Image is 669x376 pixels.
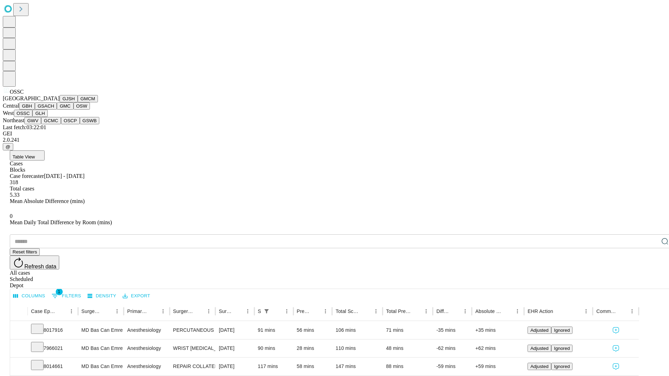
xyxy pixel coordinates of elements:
button: Adjusted [528,345,551,352]
div: 8017916 [31,321,75,339]
button: Menu [627,306,637,316]
div: 1 active filter [262,306,271,316]
div: 147 mins [336,358,379,375]
button: Sort [102,306,112,316]
div: MD Bas Can Emre Md [82,321,120,339]
button: Menu [158,306,168,316]
div: 58 mins [297,358,329,375]
div: 7966021 [31,339,75,357]
button: Expand [14,361,24,373]
div: Case Epic Id [31,308,56,314]
span: Case forecaster [10,173,44,179]
span: Adjusted [530,364,548,369]
button: GWV [24,117,41,124]
button: Adjusted [528,363,551,370]
div: Surgery Name [173,308,193,314]
button: GJSH [60,95,78,102]
span: Mean Absolute Difference (mins) [10,198,85,204]
button: Expand [14,324,24,337]
span: [GEOGRAPHIC_DATA] [3,95,60,101]
span: Total cases [10,186,34,191]
div: 90 mins [258,339,290,357]
div: +59 mins [475,358,521,375]
span: Adjusted [530,346,548,351]
button: Sort [361,306,371,316]
div: MD Bas Can Emre Md [82,339,120,357]
div: 91 mins [258,321,290,339]
button: Sort [57,306,67,316]
div: 2.0.241 [3,137,666,143]
button: Menu [282,306,292,316]
div: 56 mins [297,321,329,339]
button: OSW [74,102,90,110]
div: Comments [596,308,616,314]
span: Reset filters [13,249,37,254]
button: GMCM [78,95,98,102]
button: Reset filters [10,248,40,256]
div: MD Bas Can Emre Md [82,358,120,375]
button: Refresh data [10,256,59,269]
div: REPAIR COLLATERAL LIGAMENT FINGER [173,358,212,375]
div: Anesthesiology [127,358,166,375]
button: Sort [554,306,563,316]
div: 28 mins [297,339,329,357]
div: Scheduled In Room Duration [258,308,261,314]
span: West [3,110,14,116]
span: Last fetch: 03:22:01 [3,124,46,130]
button: Export [121,291,152,301]
div: Total Predicted Duration [386,308,411,314]
span: Mean Daily Total Difference by Room (mins) [10,219,112,225]
div: WRIST [MEDICAL_DATA] SURGERY RELEASE TRANSVERSE [MEDICAL_DATA] LIGAMENT [173,339,212,357]
div: +35 mins [475,321,521,339]
button: Menu [204,306,214,316]
button: Table View [10,150,45,160]
button: Menu [243,306,253,316]
span: 318 [10,179,18,185]
button: GSACH [35,102,57,110]
div: [DATE] [219,321,251,339]
button: Show filters [50,290,83,301]
button: Show filters [262,306,271,316]
button: Sort [148,306,158,316]
button: Menu [371,306,381,316]
div: GEI [3,131,666,137]
button: GBH [19,102,35,110]
div: Anesthesiology [127,321,166,339]
button: GSWB [80,117,100,124]
button: Adjusted [528,327,551,334]
button: Sort [233,306,243,316]
button: Menu [581,306,591,316]
button: Sort [503,306,513,316]
button: Sort [412,306,421,316]
div: Difference [436,308,450,314]
div: -59 mins [436,358,468,375]
span: Adjusted [530,328,548,333]
div: Primary Service [127,308,147,314]
div: 48 mins [386,339,430,357]
div: 106 mins [336,321,379,339]
button: Select columns [11,291,47,301]
button: Ignored [551,327,572,334]
div: Surgery Date [219,308,232,314]
div: [DATE] [219,339,251,357]
div: Absolute Difference [475,308,502,314]
div: Surgeon Name [82,308,102,314]
div: [DATE] [219,358,251,375]
button: Menu [460,306,470,316]
span: 1 [56,288,63,295]
button: Sort [617,306,627,316]
div: Anesthesiology [127,339,166,357]
button: OSSC [14,110,33,117]
span: Ignored [554,364,570,369]
div: 88 mins [386,358,430,375]
span: 0 [10,213,13,219]
span: OSSC [10,89,24,95]
button: Ignored [551,363,572,370]
button: OSCP [61,117,80,124]
div: 110 mins [336,339,379,357]
div: -62 mins [436,339,468,357]
div: Total Scheduled Duration [336,308,361,314]
div: EHR Action [528,308,553,314]
button: Ignored [551,345,572,352]
span: [DATE] - [DATE] [44,173,84,179]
